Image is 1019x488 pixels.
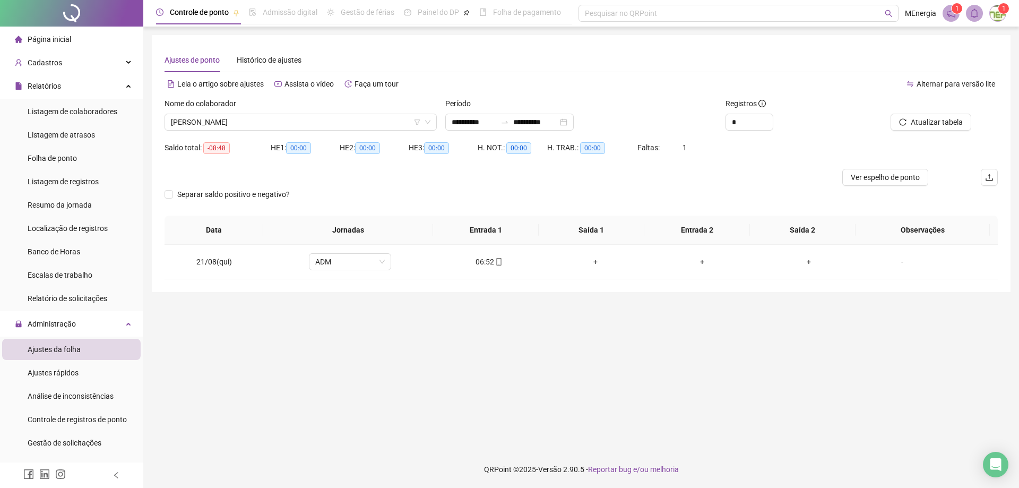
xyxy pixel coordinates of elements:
span: facebook [23,469,34,480]
span: search [885,10,893,18]
div: HE 3: [409,142,478,154]
div: + [764,256,854,268]
span: Separar saldo positivo e negativo? [173,189,294,200]
div: H. NOT.: [478,142,547,154]
span: Leia o artigo sobre ajustes [177,80,264,88]
span: -08:48 [203,142,230,154]
span: Ocorrências [28,462,67,470]
span: 00:00 [580,142,605,154]
img: 32526 [990,5,1006,21]
span: MEnergia [905,7,936,19]
span: 21/08(qui) [196,258,232,266]
sup: 1 [952,3,962,14]
span: Análise de inconsistências [28,392,114,400]
span: file-done [249,8,256,16]
span: instagram [55,469,66,480]
div: HE 1: [271,142,340,154]
span: linkedin [39,469,50,480]
span: Painel do DP [418,8,459,16]
span: swap [906,80,914,88]
span: Registros [726,98,766,109]
div: + [551,256,641,268]
span: sun [327,8,334,16]
span: 1 [955,5,959,12]
span: Assista o vídeo [284,80,334,88]
span: Gestão de solicitações [28,439,101,447]
span: Resumo da jornada [28,201,92,209]
span: Escalas de trabalho [28,271,92,279]
span: Banco de Horas [28,247,80,256]
span: upload [985,173,994,182]
span: Faça um tour [355,80,399,88]
span: file [15,82,22,90]
span: Controle de registros de ponto [28,415,127,424]
span: filter [414,119,420,125]
span: reload [899,118,906,126]
span: Listagem de registros [28,177,99,186]
span: Folha de ponto [28,154,77,162]
span: info-circle [758,100,766,107]
span: ADM [315,254,385,270]
span: bell [970,8,979,18]
div: Saldo total: [165,142,271,154]
span: 1 [683,143,687,152]
span: home [15,36,22,43]
span: to [500,118,509,126]
span: Listagem de colaboradores [28,107,117,116]
span: Histórico de ajustes [237,56,301,64]
span: 00:00 [355,142,380,154]
span: mobile [494,258,503,266]
span: youtube [274,80,282,88]
div: 06:52 [444,256,534,268]
div: Open Intercom Messenger [983,452,1008,477]
span: Alternar para versão lite [917,80,995,88]
span: Listagem de atrasos [28,131,95,139]
span: 00:00 [286,142,311,154]
span: Faltas: [637,143,661,152]
span: pushpin [463,10,470,16]
span: Observações [864,224,981,236]
span: Ajustes de ponto [165,56,220,64]
span: Ver espelho de ponto [851,172,920,183]
span: Atualizar tabela [911,116,963,128]
span: Administração [28,320,76,328]
span: Página inicial [28,35,71,44]
span: ALEX BALDUINO LAGE [171,114,430,130]
span: notification [946,8,956,18]
div: H. TRAB.: [547,142,637,154]
span: clock-circle [156,8,163,16]
th: Saída 2 [750,216,856,245]
span: Localização de registros [28,224,108,233]
div: + [658,256,747,268]
span: Reportar bug e/ou melhoria [588,465,679,474]
sup: Atualize o seu contato no menu Meus Dados [998,3,1009,14]
span: Ajustes da folha [28,345,81,354]
span: Versão [538,465,562,474]
span: swap-right [500,118,509,126]
div: - [871,256,934,268]
span: Relatório de solicitações [28,294,107,303]
span: Gestão de férias [341,8,394,16]
span: dashboard [404,8,411,16]
span: book [479,8,487,16]
span: Controle de ponto [170,8,229,16]
th: Entrada 1 [433,216,539,245]
span: 00:00 [424,142,449,154]
span: left [113,472,120,479]
span: file-text [167,80,175,88]
span: Ajustes rápidos [28,369,79,377]
span: Folha de pagamento [493,8,561,16]
footer: QRPoint © 2025 - 2.90.5 - [143,451,1019,488]
span: Relatórios [28,82,61,90]
label: Período [445,98,478,109]
th: Entrada 2 [644,216,750,245]
span: 1 [1002,5,1006,12]
span: Admissão digital [263,8,317,16]
span: pushpin [233,10,239,16]
span: 00:00 [506,142,531,154]
button: Ver espelho de ponto [842,169,928,186]
span: Cadastros [28,58,62,67]
button: Atualizar tabela [891,114,971,131]
th: Saída 1 [539,216,644,245]
span: history [344,80,352,88]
